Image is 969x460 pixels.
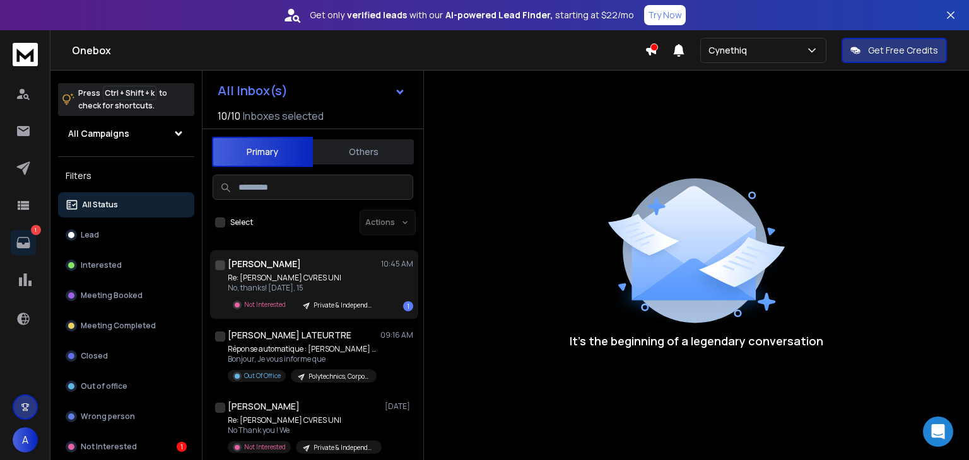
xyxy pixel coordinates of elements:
[310,9,634,21] p: Get only with our starting at $22/mo
[230,217,253,227] label: Select
[58,404,194,429] button: Wrong person
[58,253,194,278] button: Interested
[244,300,286,309] p: Not Interested
[923,417,953,447] div: Open Intercom Messenger
[58,121,194,146] button: All Campaigns
[648,9,682,21] p: Try Now
[81,442,137,452] p: Not Interested
[228,273,379,283] p: Re: [PERSON_NAME] CVRES UNI
[314,301,374,310] p: Private & Independent Universities + International Branch Campuses / [GEOGRAPHIC_DATA]
[868,44,938,57] p: Get Free Credits
[314,443,374,452] p: Private & Independent Universities + International Branch Campuses / [GEOGRAPHIC_DATA]
[385,401,413,411] p: [DATE]
[58,374,194,399] button: Out of office
[244,442,286,452] p: Not Interested
[313,138,414,166] button: Others
[72,43,645,58] h1: Onebox
[570,332,823,350] p: It’s the beginning of a legendary conversation
[218,84,288,97] h1: All Inbox(s)
[208,78,416,103] button: All Inbox(s)
[31,225,41,235] p: 1
[228,258,301,270] h1: [PERSON_NAME]
[228,354,379,364] p: Bonjour, Je vous informe que
[13,427,38,452] button: A
[58,222,194,248] button: Lead
[58,167,194,185] h3: Filters
[81,351,108,361] p: Closed
[228,400,300,413] h1: [PERSON_NAME]
[58,192,194,217] button: All Status
[82,200,118,210] p: All Status
[81,321,156,331] p: Meeting Completed
[11,230,36,255] a: 1
[403,301,413,311] div: 1
[243,108,324,124] h3: Inboxes selected
[58,434,194,459] button: Not Interested1
[81,381,127,391] p: Out of office
[81,230,99,240] p: Lead
[445,9,553,21] strong: AI-powered Lead Finder,
[842,38,947,63] button: Get Free Credits
[228,344,379,354] p: Réponse automatique : [PERSON_NAME] x CVRES
[13,43,38,66] img: logo
[708,44,752,57] p: Cynethiq
[81,290,143,301] p: Meeting Booked
[228,415,379,425] p: Re: [PERSON_NAME] CVRES UNI
[644,5,686,25] button: Try Now
[58,313,194,338] button: Meeting Completed
[81,260,122,270] p: Interested
[177,442,187,452] div: 1
[228,329,351,342] h1: [PERSON_NAME] LATEURTRE
[103,86,156,100] span: Ctrl + Shift + k
[78,87,167,112] p: Press to check for shortcuts.
[212,137,313,167] button: Primary
[81,411,135,422] p: Wrong person
[381,259,413,269] p: 10:45 AM
[58,343,194,369] button: Closed
[244,371,281,381] p: Out Of Office
[228,425,379,435] p: No Thank you ! We
[228,283,379,293] p: No, thanks! [DATE], 15
[347,9,407,21] strong: verified leads
[218,108,240,124] span: 10 / 10
[58,283,194,308] button: Meeting Booked
[308,372,369,381] p: Polytechnics, Corporate Training Divisions & Digital Skills NGOs / [GEOGRAPHIC_DATA]
[68,127,129,140] h1: All Campaigns
[380,330,413,340] p: 09:16 AM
